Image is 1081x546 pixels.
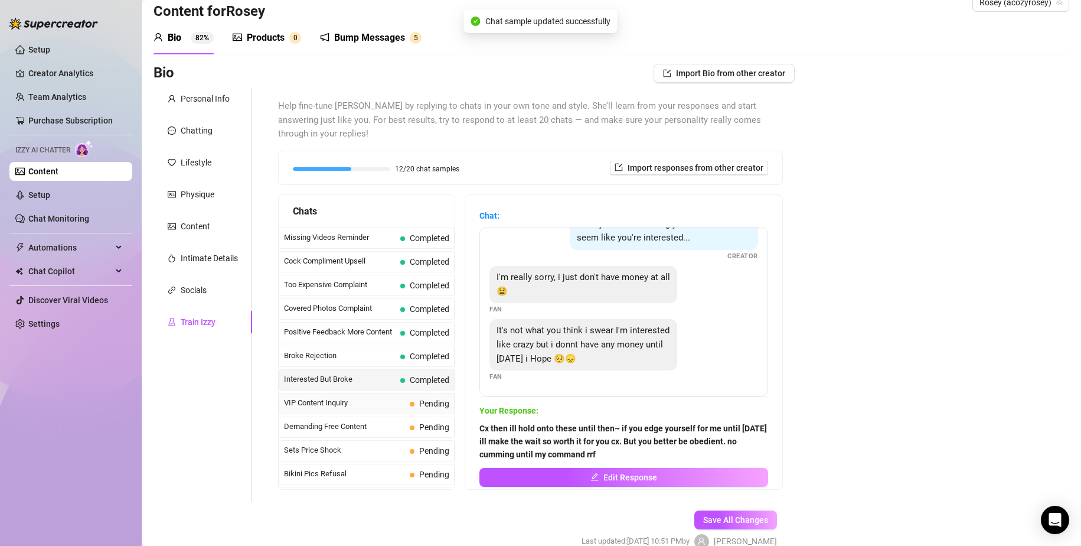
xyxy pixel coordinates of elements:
a: Creator Analytics [28,64,123,83]
button: Save All Changes [694,511,777,529]
span: Sets Price Shock [284,444,405,456]
span: Positive Feedback More Content [284,326,396,338]
a: Setup [28,45,50,54]
img: logo-BBDzfeDw.svg [9,18,98,30]
div: Socials [181,284,207,297]
span: message [168,126,176,135]
span: Save All Changes [703,515,768,525]
span: Pending [419,422,449,432]
span: experiment [168,318,176,326]
span: Completed [410,281,449,290]
span: user [154,32,163,42]
span: Completed [410,233,449,243]
div: Bump Messages [334,31,405,45]
div: Products [247,31,285,45]
span: Help fine-tune [PERSON_NAME] by replying to chats in your own tone and style. She’ll learn from y... [278,99,783,141]
span: Completed [410,328,449,337]
span: 5 [414,34,418,42]
span: Edit Response [603,473,657,482]
span: Broke Rejection [284,350,396,362]
span: Completed [410,375,449,385]
span: Chat sample updated successfully [485,15,610,28]
img: AI Chatter [75,140,93,157]
span: picture [168,222,176,230]
a: Discover Viral Videos [28,295,108,305]
sup: 82% [191,32,214,44]
a: Setup [28,190,50,200]
span: Cock Compliment Upsell [284,255,396,267]
span: 12/20 chat samples [395,165,459,173]
span: Pending [419,446,449,456]
span: link [168,286,176,294]
span: user [697,537,706,545]
span: Too Expensive Complaint [284,279,396,291]
div: Bio [168,31,181,45]
span: edit [590,473,599,481]
a: Chat Monitoring [28,214,89,223]
span: Import responses from other creator [628,163,763,173]
span: Izzy AI Chatter [15,145,70,156]
span: idcard [168,190,176,199]
a: Team Analytics [28,92,86,102]
span: Covered Photos Complaint [284,303,396,314]
div: Content [181,220,210,233]
span: Chat Copilot [28,262,112,281]
a: Settings [28,319,60,329]
div: Train Izzy [181,316,215,329]
h3: Bio [154,64,174,83]
a: Content [28,167,58,176]
button: Edit Response [479,468,768,487]
span: Bikini Pics Refusal [284,468,405,480]
span: Fan [489,372,502,382]
span: Completed [410,304,449,314]
span: I'm really sorry, i just don't have money at all 😫 [497,272,670,297]
div: Physique [181,188,214,201]
div: Personal Info [181,92,230,105]
h3: Content for Rosey [154,2,265,21]
div: Lifestyle [181,156,211,169]
span: Fan [489,304,502,314]
span: Pending [419,470,449,479]
span: import [663,69,671,77]
sup: 5 [410,32,422,44]
span: Interested But Broke [284,373,396,385]
span: thunderbolt [15,243,25,252]
span: fire [168,254,176,262]
strong: Cx then ill hold onto these until then~ if you edge yourself for me until [DATE] ill make the wai... [479,424,767,459]
button: Import Bio from other creator [654,64,795,83]
span: VIP Content Inquiry [284,397,405,409]
button: Import responses from other creator [610,161,768,175]
span: Automations [28,238,112,257]
span: Demanding Free Content [284,421,405,433]
sup: 0 [289,32,301,44]
span: heart [168,158,176,167]
strong: Your Response: [479,406,538,415]
img: Chat Copilot [15,267,23,275]
div: Intimate Details [181,252,238,265]
span: notification [320,32,329,42]
span: Completed [410,352,449,361]
strong: Chat: [479,211,499,220]
span: Completed [410,257,449,266]
span: check-circle [471,17,481,26]
span: It's not what you think i swear I'm interested like crazy but i donnt have any money until [DATE]... [497,325,669,363]
a: Purchase Subscription [28,116,113,125]
span: Chats [293,204,317,219]
span: picture [233,32,242,42]
div: Open Intercom Messenger [1041,506,1069,534]
span: import [615,163,623,171]
span: user [168,95,176,103]
span: Import Bio from other creator [676,69,785,78]
span: Creator [727,251,758,261]
span: Missing Videos Reminder [284,232,396,243]
span: Pending [419,399,449,408]
div: Chatting [181,124,213,137]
